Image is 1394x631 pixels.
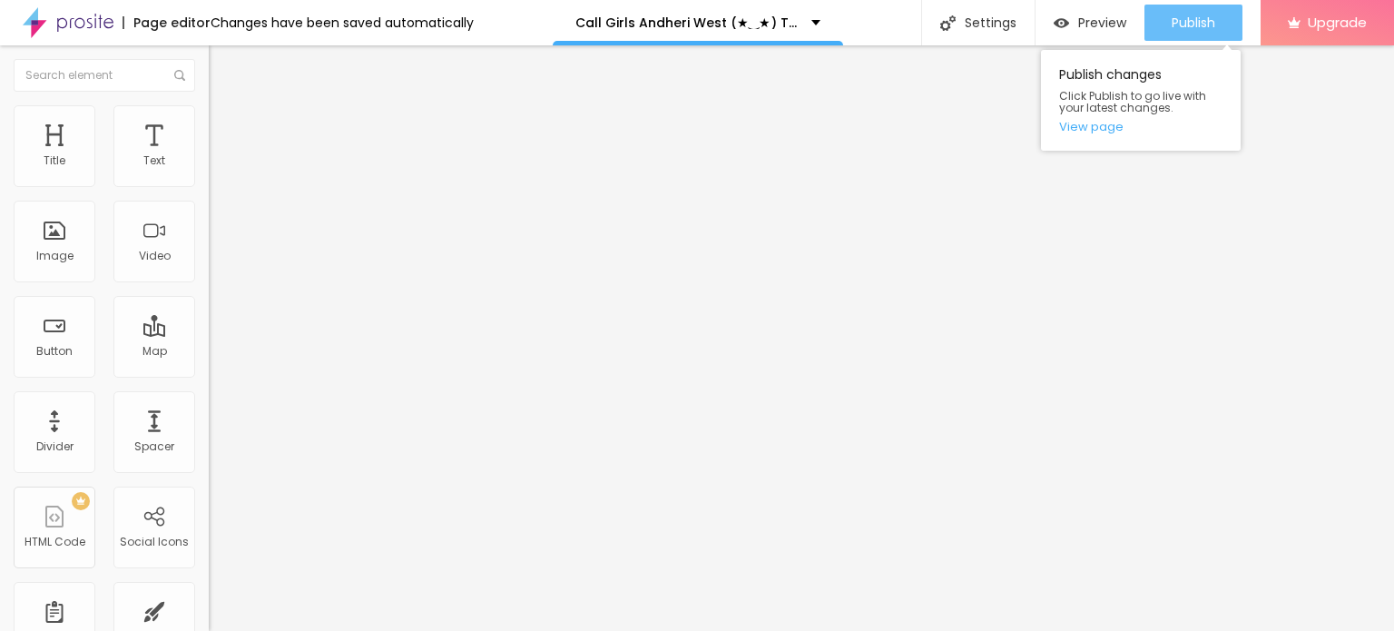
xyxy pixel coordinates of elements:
input: Search element [14,59,195,92]
button: Preview [1036,5,1144,41]
div: HTML Code [25,536,85,548]
div: Social Icons [120,536,189,548]
div: Title [44,154,65,167]
span: Preview [1078,15,1126,30]
div: Image [36,250,74,262]
div: Video [139,250,171,262]
img: view-1.svg [1054,15,1069,31]
a: View page [1059,121,1222,133]
p: Call Girls Andheri West (★‿★) Try One Of The our Best Russian Mumbai Escorts [575,16,798,29]
img: Icone [174,70,185,81]
div: Map [142,345,167,358]
div: Publish changes [1041,50,1241,151]
div: Spacer [134,440,174,453]
div: Text [143,154,165,167]
span: Upgrade [1308,15,1367,30]
button: Publish [1144,5,1242,41]
div: Button [36,345,73,358]
span: Click Publish to go live with your latest changes. [1059,90,1222,113]
div: Divider [36,440,74,453]
div: Page editor [123,16,211,29]
img: Icone [940,15,956,31]
span: Publish [1172,15,1215,30]
iframe: Editor [209,45,1394,631]
div: Changes have been saved automatically [211,16,474,29]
